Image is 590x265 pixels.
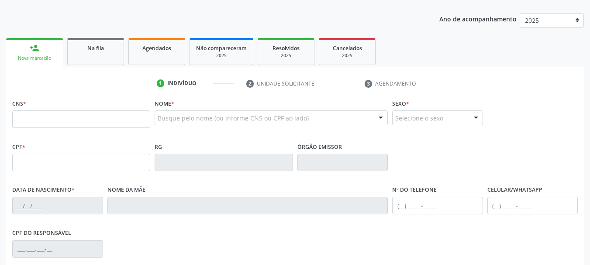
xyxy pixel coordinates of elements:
div: 2025 [196,52,247,59]
span: Na fila [87,45,104,52]
div: Indivíduo [167,79,197,87]
input: (__) _____-_____ [392,197,483,214]
label: Celular/WhatsApp [487,183,542,197]
div: 2025 [264,52,308,59]
label: CNS [12,97,26,110]
label: Nome da mãe [107,183,145,197]
input: __/__/____ [12,197,103,214]
div: 1 [157,79,165,87]
p: Ano de acompanhamento [439,13,517,24]
label: Nome [155,97,174,110]
input: (__) _____-_____ [487,197,578,214]
span: Selecione o sexo [395,114,443,123]
label: CPF do responsável [12,227,71,240]
input: ___.___.___-__ [12,240,103,258]
span: Agendados [142,45,171,52]
label: CPF [12,140,25,154]
div: person_add [30,43,39,53]
div: Nova marcação [12,55,57,62]
label: Nº do Telefone [392,183,437,197]
label: Órgão emissor [297,140,342,154]
label: Data de nascimento [12,183,75,197]
span: Não compareceram [196,45,247,52]
label: RG [155,140,162,154]
span: Cancelados [333,45,362,52]
span: Busque pelo nome (ou informe CNS ou CPF ao lado) [158,114,309,123]
div: 2025 [325,52,369,59]
span: Resolvidos [273,45,300,52]
label: Sexo [392,97,409,110]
